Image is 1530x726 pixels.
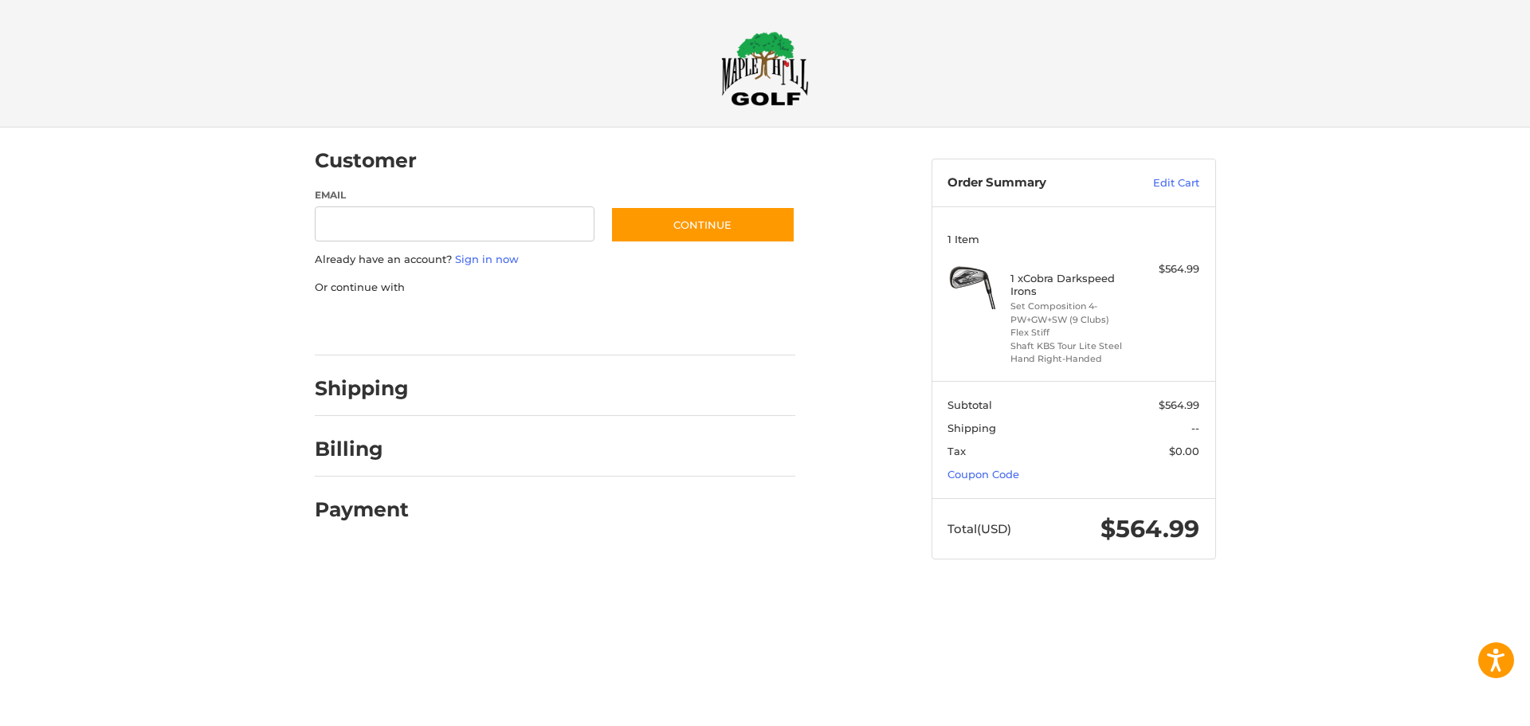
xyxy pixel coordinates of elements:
[315,280,795,296] p: Or continue with
[445,311,564,339] iframe: PayPal-paylater
[315,148,417,173] h2: Customer
[1010,272,1132,298] h4: 1 x Cobra Darkspeed Irons
[315,252,795,268] p: Already have an account?
[1010,326,1132,339] li: Flex Stiff
[1010,300,1132,326] li: Set Composition 4-PW+GW+SW (9 Clubs)
[1136,261,1199,277] div: $564.99
[1100,514,1199,544] span: $564.99
[947,233,1199,245] h3: 1 Item
[309,311,429,339] iframe: PayPal-paypal
[947,468,1019,481] a: Coupon Code
[947,398,992,411] span: Subtotal
[1191,422,1199,434] span: --
[947,175,1119,191] h3: Order Summary
[947,422,996,434] span: Shipping
[1119,175,1199,191] a: Edit Cart
[947,445,966,457] span: Tax
[455,253,519,265] a: Sign in now
[947,521,1011,536] span: Total (USD)
[1010,339,1132,353] li: Shaft KBS Tour Lite Steel
[721,31,809,106] img: Maple Hill Golf
[315,437,408,461] h2: Billing
[1010,352,1132,366] li: Hand Right-Handed
[610,206,795,243] button: Continue
[1169,445,1199,457] span: $0.00
[315,376,409,401] h2: Shipping
[315,188,595,202] label: Email
[1159,398,1199,411] span: $564.99
[315,497,409,522] h2: Payment
[579,311,699,339] iframe: PayPal-venmo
